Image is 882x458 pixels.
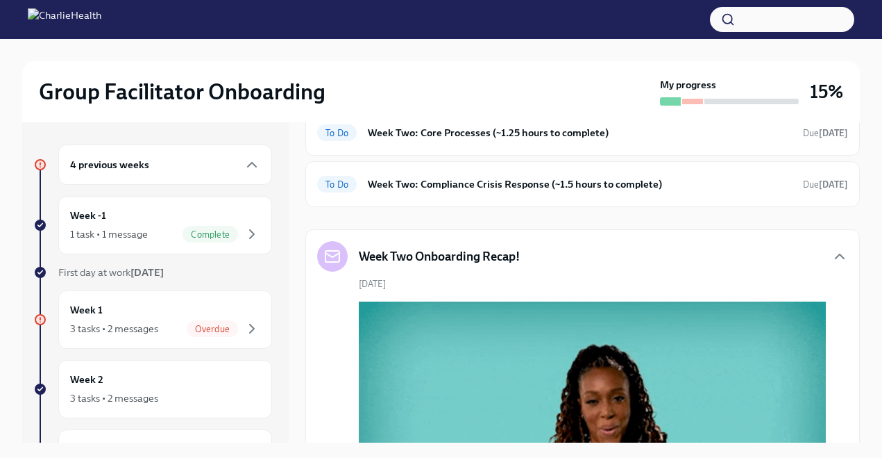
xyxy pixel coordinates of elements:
[317,128,357,138] span: To Do
[819,179,848,190] strong: [DATE]
[70,302,103,318] h6: Week 1
[70,372,103,387] h6: Week 2
[183,229,238,240] span: Complete
[317,122,848,144] a: To DoWeek Two: Core Processes (~1.25 hours to complete)Due[DATE]
[803,178,848,191] span: September 1st, 2025 10:00
[317,179,357,190] span: To Do
[33,265,272,279] a: First day at work[DATE]
[39,78,325,106] h2: Group Facilitator Onboarding
[33,360,272,418] a: Week 23 tasks • 2 messages
[70,208,106,223] h6: Week -1
[70,441,103,457] h6: Week 3
[810,79,843,104] h3: 15%
[803,126,848,140] span: September 1st, 2025 10:00
[803,179,848,190] span: Due
[33,196,272,254] a: Week -11 task • 1 messageComplete
[33,291,272,349] a: Week 13 tasks • 2 messagesOverdue
[187,324,238,334] span: Overdue
[803,128,848,138] span: Due
[368,125,792,140] h6: Week Two: Core Processes (~1.25 hours to complete)
[368,177,792,192] h6: Week Two: Compliance Crisis Response (~1.5 hours to complete)
[58,145,272,185] div: 4 previous weeks
[819,128,848,138] strong: [DATE]
[359,248,520,265] h5: Week Two Onboarding Recap!
[70,391,158,405] div: 3 tasks • 2 messages
[28,8,101,31] img: CharlieHealth
[70,227,148,241] div: 1 task • 1 message
[359,277,386,291] span: [DATE]
[70,157,149,172] h6: 4 previous weeks
[70,322,158,336] div: 3 tasks • 2 messages
[660,78,716,92] strong: My progress
[130,266,164,279] strong: [DATE]
[317,173,848,195] a: To DoWeek Two: Compliance Crisis Response (~1.5 hours to complete)Due[DATE]
[58,266,164,279] span: First day at work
